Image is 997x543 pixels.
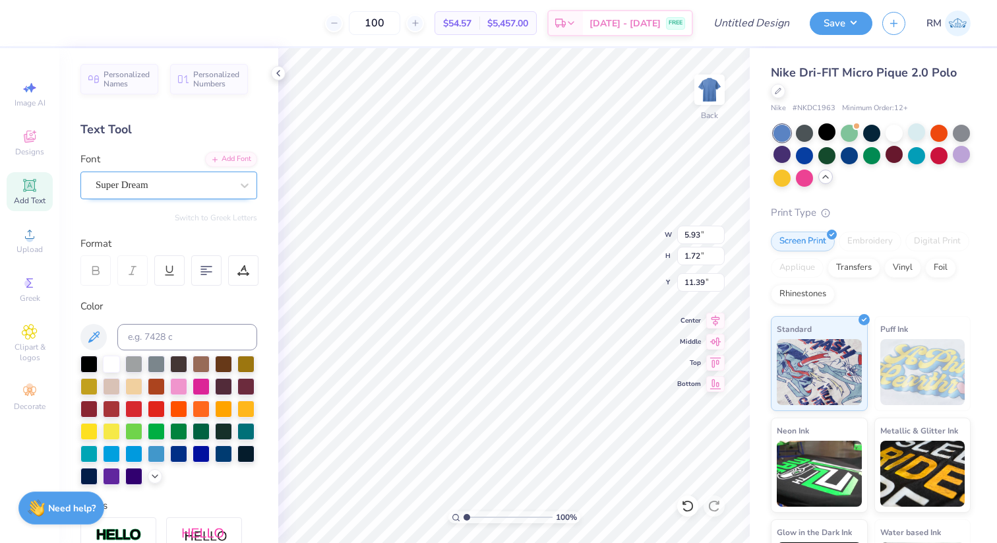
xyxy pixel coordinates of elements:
[589,16,661,30] span: [DATE] - [DATE]
[777,525,852,539] span: Glow in the Dark Ink
[926,11,971,36] a: RM
[677,337,701,346] span: Middle
[669,18,682,28] span: FREE
[16,244,43,255] span: Upload
[20,293,40,303] span: Greek
[556,511,577,523] span: 100 %
[926,16,942,31] span: RM
[80,498,257,513] div: Styles
[810,12,872,35] button: Save
[703,10,800,36] input: Untitled Design
[777,322,812,336] span: Standard
[175,212,257,223] button: Switch to Greek Letters
[117,324,257,350] input: e.g. 7428 c
[96,528,142,543] img: Stroke
[677,358,701,367] span: Top
[771,258,824,278] div: Applique
[880,441,965,507] img: Metallic & Glitter Ink
[80,152,100,167] label: Font
[880,525,941,539] span: Water based Ink
[487,16,528,30] span: $5,457.00
[777,339,862,405] img: Standard
[925,258,956,278] div: Foil
[80,121,257,139] div: Text Tool
[205,152,257,167] div: Add Font
[842,103,908,114] span: Minimum Order: 12 +
[14,195,45,206] span: Add Text
[701,110,718,121] div: Back
[80,236,258,251] div: Format
[771,232,835,251] div: Screen Print
[104,70,150,88] span: Personalized Names
[48,502,96,515] strong: Need help?
[793,103,835,114] span: # NKDC1963
[193,70,240,88] span: Personalized Numbers
[14,401,45,412] span: Decorate
[905,232,969,251] div: Digital Print
[677,379,701,389] span: Bottom
[443,16,471,30] span: $54.57
[15,98,45,108] span: Image AI
[677,316,701,325] span: Center
[696,77,723,103] img: Back
[945,11,971,36] img: Riley Mcdonald
[880,339,965,405] img: Puff Ink
[777,441,862,507] img: Neon Ink
[771,103,786,114] span: Nike
[80,299,257,314] div: Color
[349,11,400,35] input: – –
[828,258,880,278] div: Transfers
[771,284,835,304] div: Rhinestones
[771,205,971,220] div: Print Type
[884,258,921,278] div: Vinyl
[880,424,958,437] span: Metallic & Glitter Ink
[880,322,908,336] span: Puff Ink
[15,146,44,157] span: Designs
[777,424,809,437] span: Neon Ink
[7,342,53,363] span: Clipart & logos
[771,65,957,80] span: Nike Dri-FIT Micro Pique 2.0 Polo
[839,232,901,251] div: Embroidery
